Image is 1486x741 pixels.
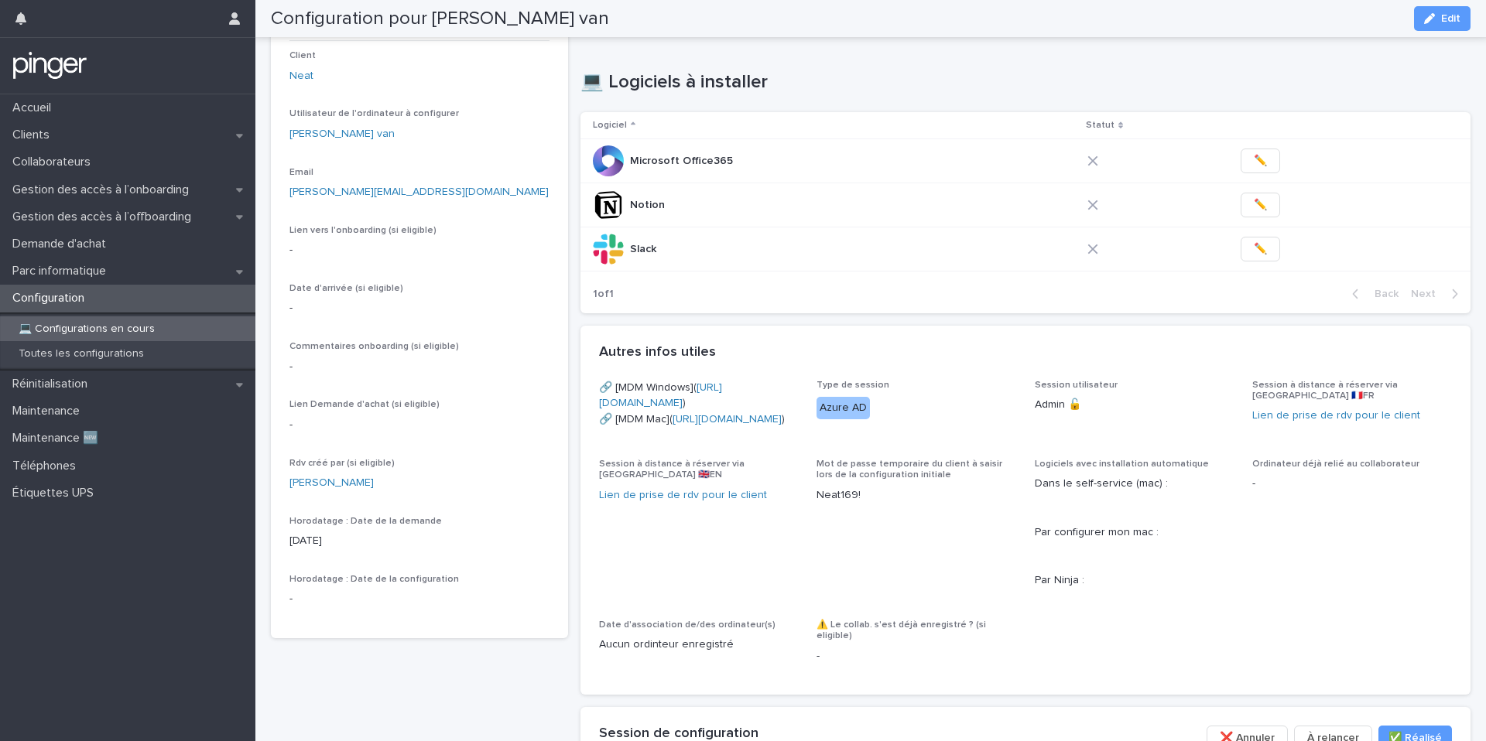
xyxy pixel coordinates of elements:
button: Edit [1414,6,1471,31]
p: - [1252,476,1452,492]
p: Dans le self-service (mac) : Par configurer mon mac : Par Ninja : [1035,476,1234,589]
span: Utilisateur de l'ordinateur à configurer [289,109,459,118]
p: Toutes les configurations [6,347,156,360]
a: [PERSON_NAME] van [289,126,395,142]
span: Type de session [817,381,889,390]
p: Étiquettes UPS [6,486,106,500]
p: Gestion des accès à l’offboarding [6,210,204,224]
span: Session à distance à réserver via [GEOGRAPHIC_DATA] 🇬🇧EN [599,459,745,480]
h2: Configuration pour [PERSON_NAME] van [271,8,609,30]
button: ✏️ [1241,193,1280,217]
span: Edit [1441,13,1460,24]
p: Maintenance 🆕 [6,431,111,446]
p: [DATE] [289,533,550,549]
span: Session utilisateur [1035,381,1118,390]
p: Accueil [6,101,63,115]
p: Statut [1086,117,1114,134]
p: Gestion des accès à l’onboarding [6,183,201,197]
p: - [289,242,550,258]
a: [PERSON_NAME] [289,475,374,491]
button: ✏️ [1241,237,1280,261]
p: - [289,359,550,375]
a: [PERSON_NAME][EMAIL_ADDRESS][DOMAIN_NAME] [289,186,549,197]
p: 💻 Configurations en cours [6,323,167,336]
span: Client [289,51,316,60]
span: Ordinateur déjà relié au collaborateur [1252,459,1419,469]
h1: 💻 Logiciels à installer [580,71,1471,94]
span: ✏️ [1254,241,1267,257]
p: Demande d'achat [6,237,118,251]
p: Notion [630,196,668,212]
span: Date d'arrivée (si eligible) [289,284,403,293]
p: - [817,648,1016,664]
div: Azure AD [817,397,870,419]
a: Lien de prise de rdv pour le client [1252,410,1420,421]
p: Microsoft Office365 [630,152,736,168]
tr: SlackSlack ✏️ [580,227,1471,271]
span: Commentaires onboarding (si eligible) [289,342,459,351]
p: 1 of 1 [580,275,626,313]
span: Horodatage : Date de la demande [289,517,442,526]
p: Neat169! [817,487,1016,504]
span: Next [1411,289,1445,299]
a: [URL][DOMAIN_NAME] [673,414,782,425]
span: Horodatage : Date de la configuration [289,575,459,584]
p: Réinitialisation [6,377,100,391]
img: mTgBEunGTSyRkCgitkcU [12,50,87,81]
p: Admin 🔓 [1035,397,1234,413]
p: Maintenance [6,404,92,418]
tr: NotionNotion ✏️ [580,183,1471,227]
p: 🔗 [MDM Windows]( ) 🔗 [MDM Mac]( ) [599,380,799,428]
span: Mot de passe temporaire du client à saisir lors de la configuration initiale [817,459,1002,480]
p: Téléphones [6,459,88,473]
span: Lien vers l'onboarding (si eligible) [289,226,437,235]
span: ✏️ [1254,197,1267,213]
p: Logiciel [593,117,627,134]
button: Next [1405,287,1471,301]
span: Back [1365,289,1399,299]
button: ✏️ [1241,149,1280,173]
button: Back [1340,287,1405,301]
p: - [289,300,550,316]
h2: Autres infos utiles [599,344,716,361]
p: Configuration [6,291,97,306]
span: Session à distance à réserver via [GEOGRAPHIC_DATA] 🇫🇷FR [1252,381,1398,401]
span: ⚠️ Le collab. s'est déjà enregistré ? (si eligible) [817,620,986,640]
p: Collaborateurs [6,155,103,169]
span: Logiciels avec installation automatique [1035,459,1209,469]
p: Parc informatique [6,264,118,278]
span: Email [289,168,313,177]
span: Date d'association de/des ordinateur(s) [599,620,776,630]
p: Clients [6,128,62,142]
tr: Microsoft Office365Microsoft Office365 ✏️ [580,138,1471,183]
a: Neat [289,68,313,84]
p: - [289,417,550,433]
p: - [289,591,550,607]
a: Lien de prise de rdv pour le client [599,490,767,500]
p: Aucun ordinteur enregistré [599,637,799,653]
span: Lien Demande d'achat (si eligible) [289,400,440,409]
span: ✏️ [1254,153,1267,169]
span: Rdv créé par (si eligible) [289,459,395,468]
p: Slack [630,240,659,256]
